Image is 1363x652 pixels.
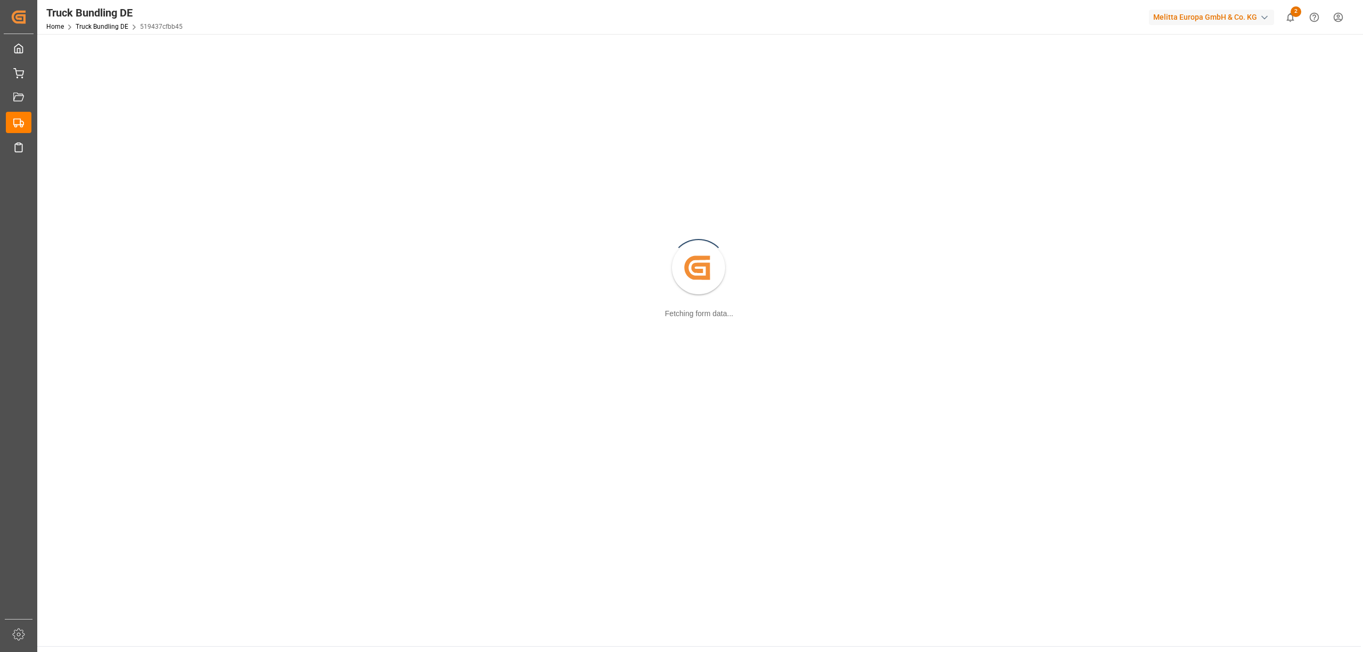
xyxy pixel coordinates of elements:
button: show 2 new notifications [1278,5,1302,29]
div: Truck Bundling DE [46,5,183,21]
a: Truck Bundling DE [76,23,128,30]
button: Help Center [1302,5,1326,29]
button: Melitta Europa GmbH & Co. KG [1149,7,1278,27]
div: Fetching form data... [665,308,733,319]
a: Home [46,23,64,30]
span: 2 [1291,6,1301,17]
div: Melitta Europa GmbH & Co. KG [1149,10,1274,25]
